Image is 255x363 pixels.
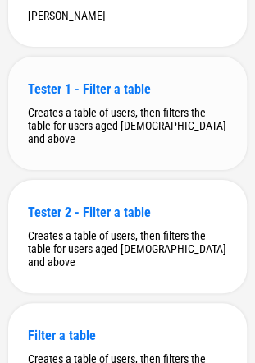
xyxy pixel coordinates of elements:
[28,229,227,269] div: Creates a table of users, then filters the table for users aged [DEMOGRAPHIC_DATA] and above
[28,204,227,220] div: Tester 2 - Filter a table
[28,106,227,145] div: Creates a table of users, then filters the table for users aged [DEMOGRAPHIC_DATA] and above
[28,9,227,22] div: [PERSON_NAME]
[28,328,227,343] div: Filter a table
[28,81,227,97] div: Tester 1 - Filter a table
